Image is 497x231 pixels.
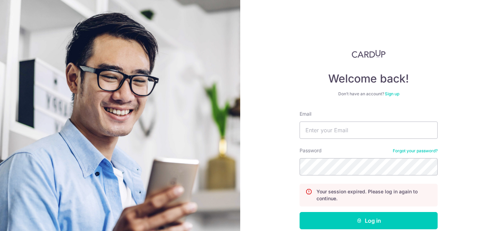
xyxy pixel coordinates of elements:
[300,212,438,229] button: Log in
[300,91,438,97] div: Don’t have an account?
[300,122,438,139] input: Enter your Email
[300,147,322,154] label: Password
[385,91,399,96] a: Sign up
[352,50,386,58] img: CardUp Logo
[300,72,438,86] h4: Welcome back!
[393,148,438,154] a: Forgot your password?
[300,110,311,117] label: Email
[316,188,432,202] p: Your session expired. Please log in again to continue.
